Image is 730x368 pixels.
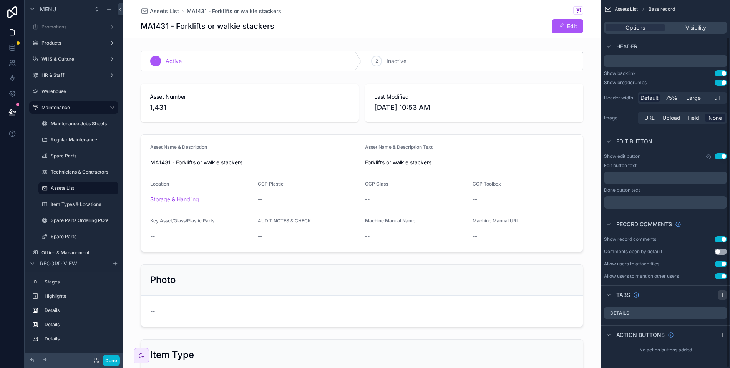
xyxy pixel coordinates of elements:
[604,80,647,86] div: Show breadcrumbs
[38,150,118,162] a: Spare Parts
[45,336,115,342] label: Details
[708,114,722,122] span: None
[711,94,720,102] span: Full
[615,6,638,12] span: Assets List
[604,55,727,67] div: scrollable content
[45,279,115,285] label: Stages
[41,72,106,78] label: HR & Staff
[666,94,677,102] span: 75%
[662,114,680,122] span: Upload
[45,307,115,313] label: Details
[604,236,656,242] div: Show record comments
[604,95,635,101] label: Header width
[616,220,672,228] span: Record comments
[38,214,118,227] a: Spare Parts Ordering PO's
[640,94,659,102] span: Default
[29,101,118,114] a: Maintenance
[552,19,583,33] button: Edit
[103,355,120,366] button: Done
[685,24,706,31] span: Visibility
[40,260,77,267] span: Record view
[604,70,636,76] div: Show backlink
[45,322,115,328] label: Details
[41,250,117,256] label: Office & Management
[41,24,106,30] label: Promotions
[604,115,635,121] label: Image
[51,201,117,207] label: Item Types & Locations
[29,85,118,98] a: Warehouse
[41,104,103,111] label: Maintenance
[29,247,118,259] a: Office & Management
[41,40,106,46] label: Products
[604,273,679,279] div: Allow users to mention other users
[141,21,274,31] h1: MA1431 - Forklifts or walkie stackers
[616,291,630,299] span: Tabs
[29,21,118,33] a: Promotions
[187,7,281,15] a: MA1431 - Forklifts or walkie stackers
[25,272,123,353] div: scrollable content
[610,310,629,316] label: Details
[29,69,118,81] a: HR & Staff
[644,114,655,122] span: URL
[687,114,699,122] span: Field
[51,234,117,240] label: Spare Parts
[616,331,665,339] span: Action buttons
[604,172,727,184] div: scrollable content
[625,24,645,31] span: Options
[29,37,118,49] a: Products
[616,138,652,145] span: Edit button
[604,162,637,169] label: Edit button text
[38,166,118,178] a: Technicians & Contractors
[604,187,640,193] label: Done button text
[41,88,117,94] label: Warehouse
[38,230,118,243] a: Spare Parts
[41,56,106,62] label: WHS & Culture
[601,344,730,356] div: No action buttons added
[38,134,118,146] a: Regular Maintenance
[604,153,640,159] label: Show edit button
[38,118,118,130] a: Maintenance Jobs Sheets
[38,182,118,194] a: Assets List
[604,261,659,267] div: Allow users to attach files
[51,121,117,127] label: Maintenance Jobs Sheets
[649,6,675,12] span: Base record
[616,43,637,50] span: Header
[604,196,727,209] div: scrollable content
[29,53,118,65] a: WHS & Culture
[51,217,117,224] label: Spare Parts Ordering PO's
[45,293,115,299] label: Highlights
[686,94,701,102] span: Large
[51,169,117,175] label: Technicians & Contractors
[604,249,662,255] div: Comments open by default
[51,137,117,143] label: Regular Maintenance
[40,5,56,13] span: Menu
[150,7,179,15] span: Assets List
[141,7,179,15] a: Assets List
[51,153,117,159] label: Spare Parts
[38,198,118,211] a: Item Types & Locations
[51,185,114,191] label: Assets List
